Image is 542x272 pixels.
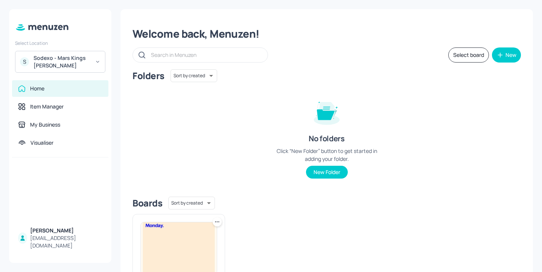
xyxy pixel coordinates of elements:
div: Click “New Folder” button to get started in adding your folder. [270,147,383,163]
div: Select Location [15,40,105,46]
button: New Folder [306,166,348,179]
div: Folders [132,70,164,82]
div: Welcome back, Menuzen! [132,27,521,41]
div: Sort by created [168,196,215,211]
div: New [505,52,516,58]
div: Home [30,85,44,92]
div: [EMAIL_ADDRESS][DOMAIN_NAME] [30,234,102,249]
input: Search in Menuzen [151,49,260,60]
div: S [20,57,29,66]
div: Boards [132,197,162,209]
div: Visualiser [30,139,53,147]
div: No folders [309,133,344,144]
button: Select board [448,47,489,63]
div: [PERSON_NAME] [30,227,102,234]
div: Item Manager [30,103,64,110]
img: folder-empty [308,93,346,130]
button: New [492,47,521,63]
div: My Business [30,121,60,128]
div: Sort by created [171,68,217,83]
div: Sodexo - Mars Kings [PERSON_NAME] [33,54,90,69]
